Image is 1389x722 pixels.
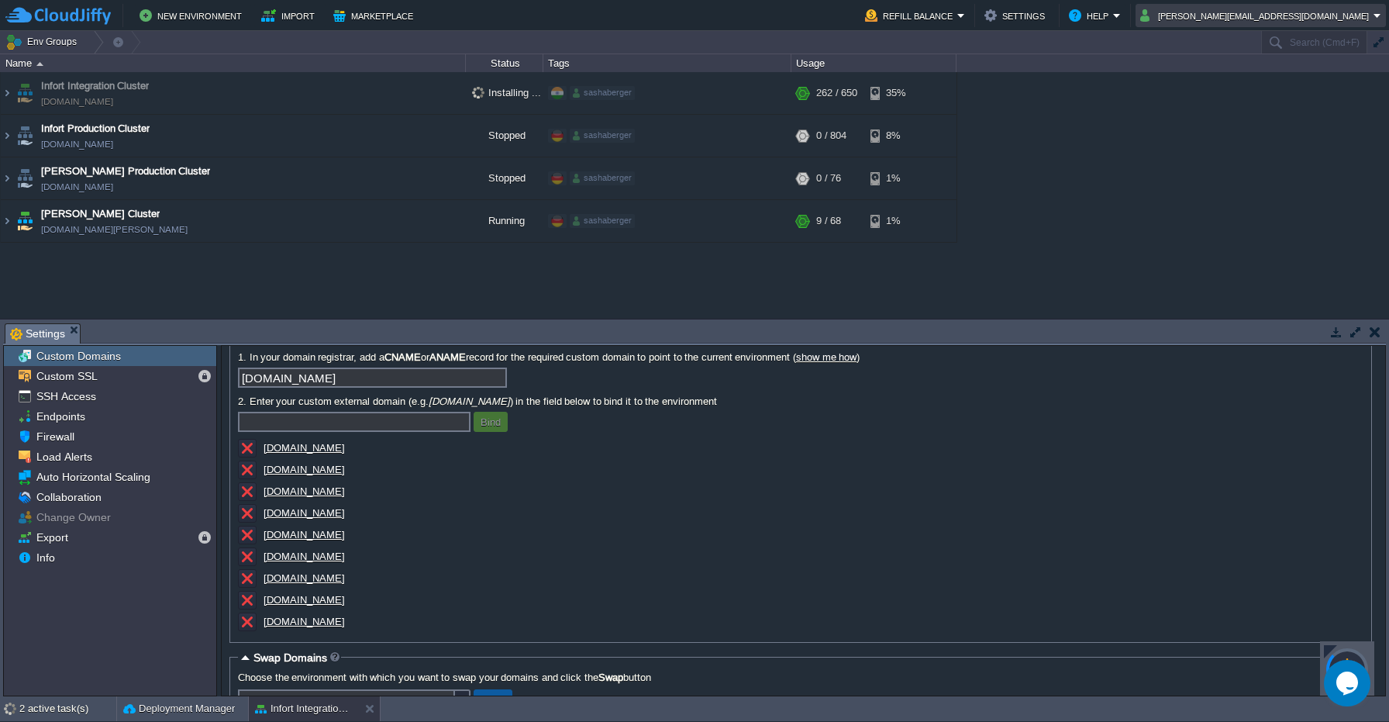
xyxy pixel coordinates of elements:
[264,507,345,519] a: [DOMAIN_NAME]
[255,701,353,717] button: Infort Integration Cluster
[33,369,100,383] a: Custom SSL
[41,94,113,109] a: [DOMAIN_NAME]
[466,200,543,242] div: Running
[1,72,13,114] img: AMDAwAAAACH5BAEAAAAALAAAAAABAAEAAAICRAEAOw==
[14,157,36,199] img: AMDAwAAAACH5BAEAAAAALAAAAAABAAEAAAICRAEAOw==
[41,121,150,136] a: Infort Production Cluster
[816,200,841,242] div: 9 / 68
[33,490,104,504] a: Collaboration
[14,200,36,242] img: AMDAwAAAACH5BAEAAAAALAAAAAABAAEAAAICRAEAOw==
[472,87,541,98] span: Installing ...
[41,206,160,222] span: [PERSON_NAME] Cluster
[33,530,71,544] a: Export
[466,115,543,157] div: Stopped
[264,464,345,475] a: [DOMAIN_NAME]
[264,616,345,627] a: [DOMAIN_NAME]
[33,510,113,524] a: Change Owner
[570,129,635,143] div: sashaberger
[476,415,505,429] button: Bind
[264,594,345,606] a: [DOMAIN_NAME]
[816,157,841,199] div: 0 / 76
[816,115,846,157] div: 0 / 804
[476,693,510,706] button: Swap
[984,6,1050,25] button: Settings
[5,31,82,53] button: Env Groups
[41,164,210,179] a: [PERSON_NAME] Production Cluster
[238,672,1363,683] label: Choose the environment with which you want to swap your domains and click the button
[14,115,36,157] img: AMDAwAAAACH5BAEAAAAALAAAAAABAAEAAAICRAEAOw==
[33,470,153,484] a: Auto Horizontal Scaling
[14,72,36,114] img: AMDAwAAAACH5BAEAAAAALAAAAAABAAEAAAICRAEAOw==
[41,179,113,195] a: [DOMAIN_NAME]
[36,62,43,66] img: AMDAwAAAACH5BAEAAAAALAAAAAABAAEAAAICRAEAOw==
[33,389,98,403] a: SSH Access
[792,54,956,72] div: Usage
[570,171,635,185] div: sashaberger
[238,396,1363,407] label: 2. Enter your custom external domain (e.g. ) in the field below to bind it to the environment
[796,351,856,363] a: show me how
[19,696,116,721] div: 2 active task(s)
[570,214,635,228] div: sashaberger
[466,157,543,199] div: Stopped
[870,157,921,199] div: 1%
[264,572,345,584] a: [DOMAIN_NAME]
[429,396,510,407] i: [DOMAIN_NAME]
[41,222,188,237] a: [DOMAIN_NAME][PERSON_NAME]
[41,78,149,94] a: Infort Integration Cluster
[264,485,345,497] a: [DOMAIN_NAME]
[264,551,345,562] a: [DOMAIN_NAME]
[598,672,623,683] b: Swap
[544,54,791,72] div: Tags
[264,529,345,541] a: [DOMAIN_NAME]
[264,442,345,454] a: [DOMAIN_NAME]
[1324,660,1373,706] iframe: chat widget
[865,6,957,25] button: Refill Balance
[10,324,65,344] span: Settings
[816,72,857,114] div: 262 / 650
[33,551,57,565] a: Info
[467,54,543,72] div: Status
[1,200,13,242] img: AMDAwAAAACH5BAEAAAAALAAAAAABAAEAAAICRAEAOw==
[333,6,418,25] button: Marketplace
[261,6,319,25] button: Import
[570,86,635,100] div: sashaberger
[33,409,88,423] a: Endpoints
[870,72,921,114] div: 35%
[33,430,77,444] a: Firewall
[1069,6,1113,25] button: Help
[5,6,111,26] img: CloudJiffy
[253,651,327,664] span: Swap Domains
[33,450,95,464] a: Load Alerts
[41,136,113,152] a: [DOMAIN_NAME]
[870,115,921,157] div: 8%
[123,701,235,717] button: Deployment Manager
[2,54,465,72] div: Name
[33,349,123,363] a: Custom Domains
[870,200,921,242] div: 1%
[1,157,13,199] img: AMDAwAAAACH5BAEAAAAALAAAAAABAAEAAAICRAEAOw==
[140,6,246,25] button: New Environment
[384,351,421,363] b: CNAME
[238,351,1363,363] label: 1. In your domain registrar, add a or record for the required custom domain to point to the curre...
